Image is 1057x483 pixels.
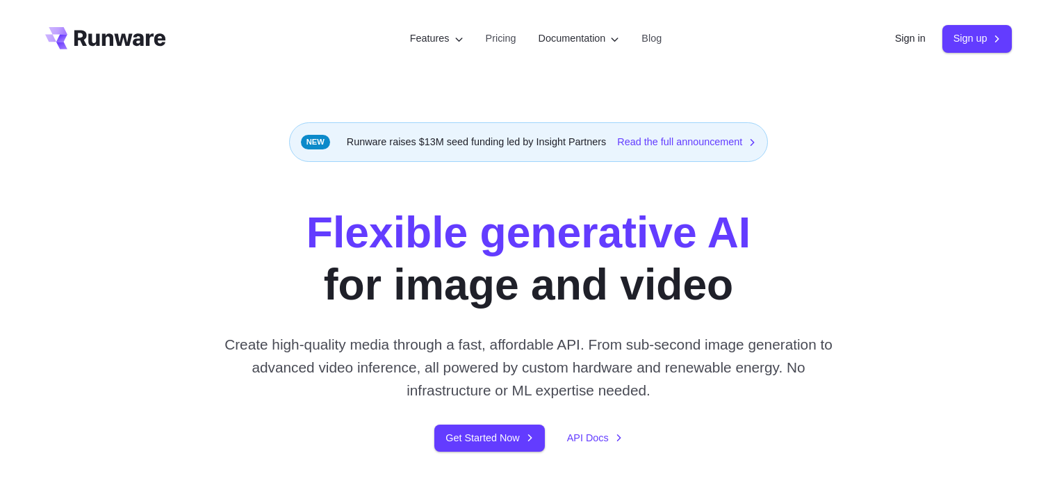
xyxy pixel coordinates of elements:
a: Sign in [895,31,926,47]
h1: for image and video [306,206,751,311]
a: Blog [641,31,662,47]
strong: Flexible generative AI [306,208,751,256]
p: Create high-quality media through a fast, affordable API. From sub-second image generation to adv... [219,333,838,402]
label: Documentation [539,31,620,47]
label: Features [410,31,464,47]
a: Pricing [486,31,516,47]
div: Runware raises $13M seed funding led by Insight Partners [289,122,769,162]
a: Go to / [45,27,166,49]
a: Read the full announcement [617,134,756,150]
a: Sign up [942,25,1013,52]
a: Get Started Now [434,425,544,452]
a: API Docs [567,430,623,446]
